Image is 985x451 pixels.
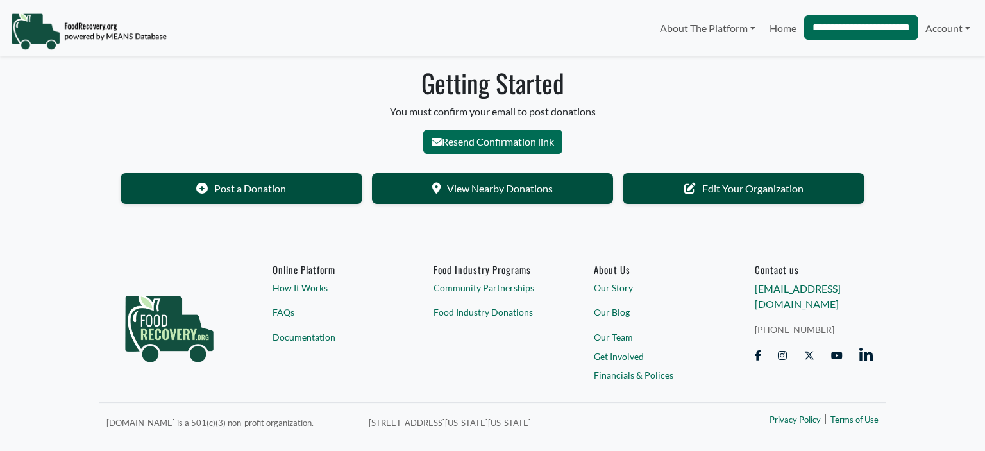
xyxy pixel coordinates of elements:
[434,281,552,294] a: Community Partnerships
[594,264,712,275] a: About Us
[372,173,614,204] a: View Nearby Donations
[11,12,167,51] img: NavigationLogo_FoodRecovery-91c16205cd0af1ed486a0f1a7774a6544ea792ac00100771e7dd3ec7c0e58e41.png
[423,130,562,154] button: Resend Confirmation link
[755,323,873,336] a: [PHONE_NUMBER]
[594,281,712,294] a: Our Story
[824,411,827,427] span: |
[369,414,682,430] p: [STREET_ADDRESS][US_STATE][US_STATE]
[762,15,804,41] a: Home
[623,173,864,204] a: Edit Your Organization
[434,305,552,319] a: Food Industry Donations
[112,264,227,386] img: food_recovery_green_logo-76242d7a27de7ed26b67be613a865d9c9037ba317089b267e0515145e5e51427.png
[594,350,712,363] a: Get Involved
[77,67,908,98] h1: Getting Started
[830,414,879,427] a: Terms of Use
[653,15,762,41] a: About The Platform
[434,264,552,275] h6: Food Industry Programs
[755,264,873,275] h6: Contact us
[918,15,977,41] a: Account
[106,414,354,430] p: [DOMAIN_NAME] is a 501(c)(3) non-profit organization.
[770,414,821,427] a: Privacy Policy
[594,305,712,319] a: Our Blog
[594,368,712,382] a: Financials & Polices
[121,173,362,204] a: Post a Donation
[273,330,391,344] a: Documentation
[755,282,841,310] a: [EMAIL_ADDRESS][DOMAIN_NAME]
[77,104,908,119] p: You must confirm your email to post donations
[273,264,391,275] h6: Online Platform
[273,305,391,319] a: FAQs
[273,281,391,294] a: How It Works
[594,330,712,344] a: Our Team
